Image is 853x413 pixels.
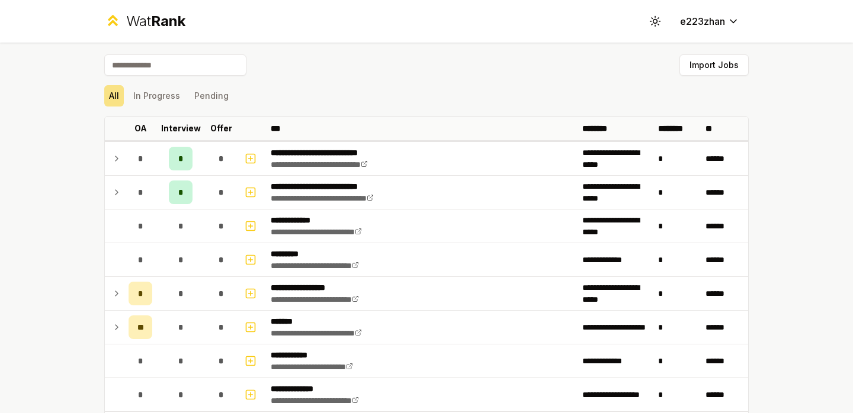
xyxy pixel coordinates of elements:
[210,122,232,134] p: Offer
[680,14,725,28] span: e223zhan
[129,85,185,107] button: In Progress
[104,12,185,31] a: WatRank
[134,122,147,134] p: OA
[679,54,749,76] button: Import Jobs
[161,122,201,134] p: Interview
[190,85,233,107] button: Pending
[104,85,124,107] button: All
[151,12,185,30] span: Rank
[671,11,749,32] button: e223zhan
[126,12,185,31] div: Wat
